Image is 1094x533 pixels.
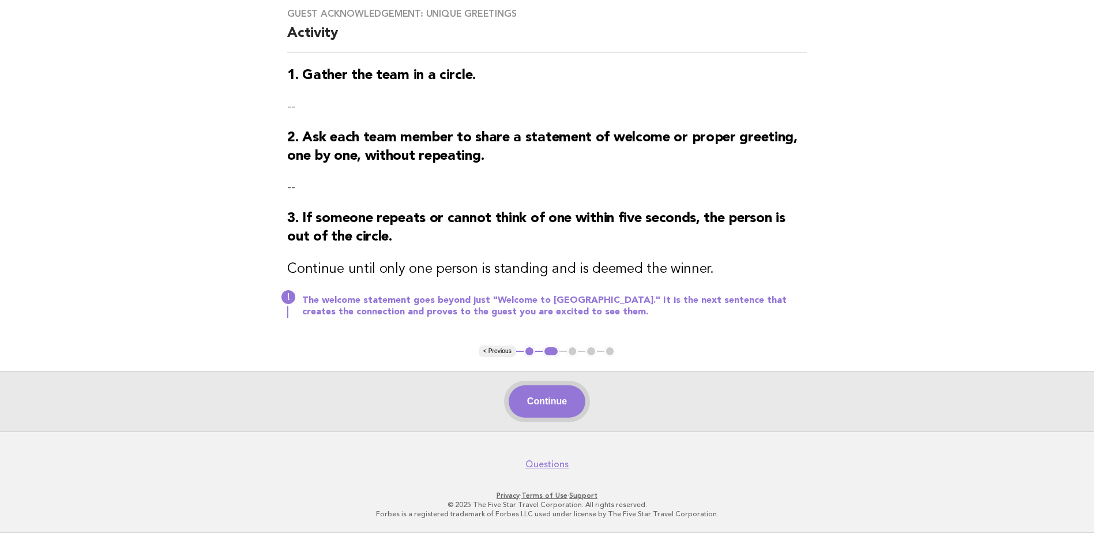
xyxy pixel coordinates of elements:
button: 1 [524,346,535,357]
a: Questions [525,459,569,470]
h3: Guest acknowledgement: Unique greetings [287,8,807,20]
p: -- [287,99,807,115]
button: < Previous [479,346,516,357]
button: Continue [509,385,585,418]
strong: 3. If someone repeats or cannot think of one within five seconds, the person is out of the circle. [287,212,785,244]
strong: 2. Ask each team member to share a statement of welcome or proper greeting, one by one, without r... [287,131,798,163]
a: Support [569,491,597,500]
strong: 1. Gather the team in a circle. [287,69,476,82]
h2: Activity [287,24,807,52]
p: © 2025 The Five Star Travel Corporation. All rights reserved. [194,500,900,509]
a: Privacy [497,491,520,500]
p: -- [287,179,807,196]
p: Forbes is a registered trademark of Forbes LLC used under license by The Five Star Travel Corpora... [194,509,900,519]
p: The welcome statement goes beyond just "Welcome to [GEOGRAPHIC_DATA]." It is the next sentence th... [302,295,807,318]
a: Terms of Use [521,491,567,500]
h3: Continue until only one person is standing and is deemed the winner. [287,260,807,279]
button: 2 [543,346,559,357]
p: · · [194,491,900,500]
